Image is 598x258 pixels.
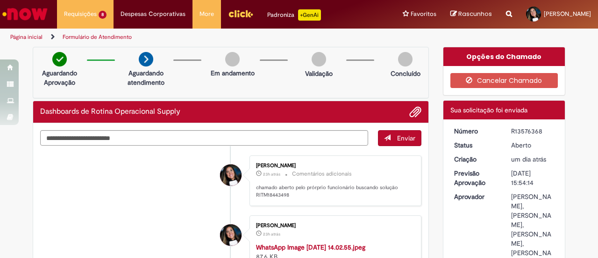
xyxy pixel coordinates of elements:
[397,134,415,142] span: Enviar
[450,73,558,88] button: Cancelar Chamado
[256,184,412,199] p: chamado aberto pelo prórprio funcionário buscando solução RITM18443498
[511,155,555,164] div: 29/09/2025 11:54:14
[220,224,242,246] div: Caroline da Silva Fernandes
[211,68,255,78] p: Em andamento
[220,164,242,186] div: Caroline da Silva Fernandes
[409,106,421,118] button: Adicionar anexos
[63,33,132,41] a: Formulário de Atendimento
[256,163,412,169] div: [PERSON_NAME]
[225,52,240,66] img: img-circle-grey.png
[411,9,436,19] span: Favoritos
[511,126,555,136] div: R13576368
[305,69,333,78] p: Validação
[52,52,67,66] img: check-circle-green.png
[391,69,420,78] p: Concluído
[298,9,321,21] p: +GenAi
[40,108,180,116] h2: Dashboards de Rotina Operacional Supply Histórico de tíquete
[378,130,421,146] button: Enviar
[447,140,505,150] dt: Status
[450,10,492,19] a: Rascunhos
[40,130,368,146] textarea: Digite sua mensagem aqui...
[447,126,505,136] dt: Número
[458,9,492,18] span: Rascunhos
[228,7,253,21] img: click_logo_yellow_360x200.png
[256,223,412,229] div: [PERSON_NAME]
[398,52,413,66] img: img-circle-grey.png
[263,231,280,237] span: 23h atrás
[447,192,505,201] dt: Aprovador
[292,170,352,178] small: Comentários adicionais
[312,52,326,66] img: img-circle-grey.png
[256,243,365,251] a: WhatsApp Image [DATE] 14.02.55.jpeg
[263,171,280,177] time: 29/09/2025 16:03:17
[511,155,546,163] time: 29/09/2025 11:54:14
[123,68,169,87] p: Aguardando atendimento
[10,33,43,41] a: Página inicial
[121,9,185,19] span: Despesas Corporativas
[139,52,153,66] img: arrow-next.png
[447,169,505,187] dt: Previsão Aprovação
[1,5,49,23] img: ServiceNow
[7,29,392,46] ul: Trilhas de página
[544,10,591,18] span: [PERSON_NAME]
[199,9,214,19] span: More
[511,155,546,163] span: um dia atrás
[443,47,565,66] div: Opções do Chamado
[37,68,82,87] p: Aguardando Aprovação
[267,9,321,21] div: Padroniza
[511,169,555,187] div: [DATE] 15:54:14
[64,9,97,19] span: Requisições
[450,106,527,114] span: Sua solicitação foi enviada
[99,11,107,19] span: 8
[263,171,280,177] span: 23h atrás
[511,140,555,150] div: Aberto
[263,231,280,237] time: 29/09/2025 16:02:49
[447,155,505,164] dt: Criação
